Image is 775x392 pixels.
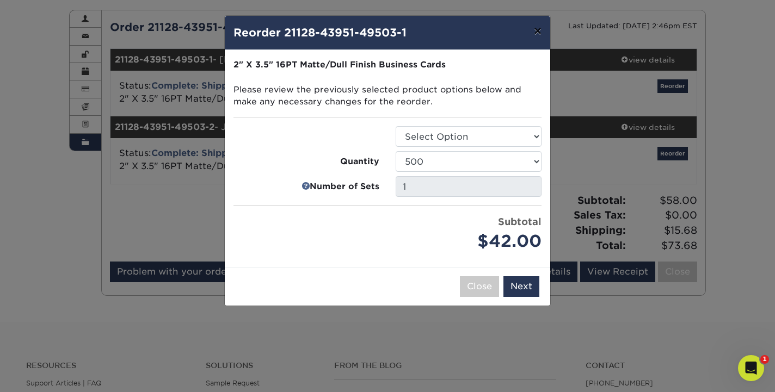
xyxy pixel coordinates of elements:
button: Close [460,276,499,297]
strong: Subtotal [498,216,542,227]
h4: Reorder 21128-43951-49503-1 [233,24,542,41]
p: Please review the previously selected product options below and make any necessary changes for th... [233,59,542,108]
div: $42.00 [396,229,542,254]
strong: Number of Sets [310,181,379,193]
button: Next [503,276,539,297]
iframe: Intercom live chat [738,355,764,381]
button: × [525,16,550,46]
span: 1 [760,355,769,364]
strong: Quantity [340,155,379,168]
strong: 2" X 3.5" 16PT Matte/Dull Finish Business Cards [233,59,446,70]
